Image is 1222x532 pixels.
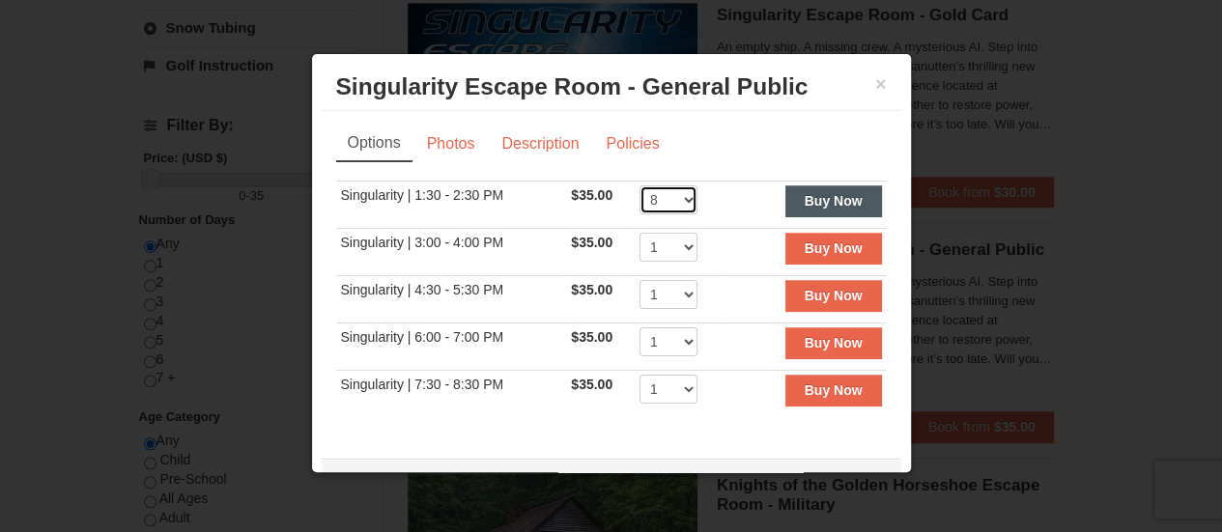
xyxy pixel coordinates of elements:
[336,182,567,229] td: Singularity | 1:30 - 2:30 PM
[805,382,863,398] strong: Buy Now
[336,323,567,371] td: Singularity | 6:00 - 7:00 PM
[805,240,863,256] strong: Buy Now
[571,282,612,297] span: $35.00
[785,185,882,216] button: Buy Now
[336,371,567,418] td: Singularity | 7:30 - 8:30 PM
[785,375,882,406] button: Buy Now
[785,280,882,311] button: Buy Now
[805,193,863,209] strong: Buy Now
[571,187,612,203] span: $35.00
[489,126,591,162] a: Description
[785,233,882,264] button: Buy Now
[875,74,887,94] button: ×
[336,72,887,101] h3: Singularity Escape Room - General Public
[336,276,567,323] td: Singularity | 4:30 - 5:30 PM
[805,288,863,303] strong: Buy Now
[571,377,612,392] span: $35.00
[336,229,567,276] td: Singularity | 3:00 - 4:00 PM
[785,327,882,358] button: Buy Now
[336,126,412,162] a: Options
[571,329,612,345] span: $35.00
[322,459,901,507] div: Massanutten Escape Rooms & Virtual Reality
[414,126,488,162] a: Photos
[571,235,612,250] span: $35.00
[593,126,671,162] a: Policies
[805,335,863,350] strong: Buy Now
